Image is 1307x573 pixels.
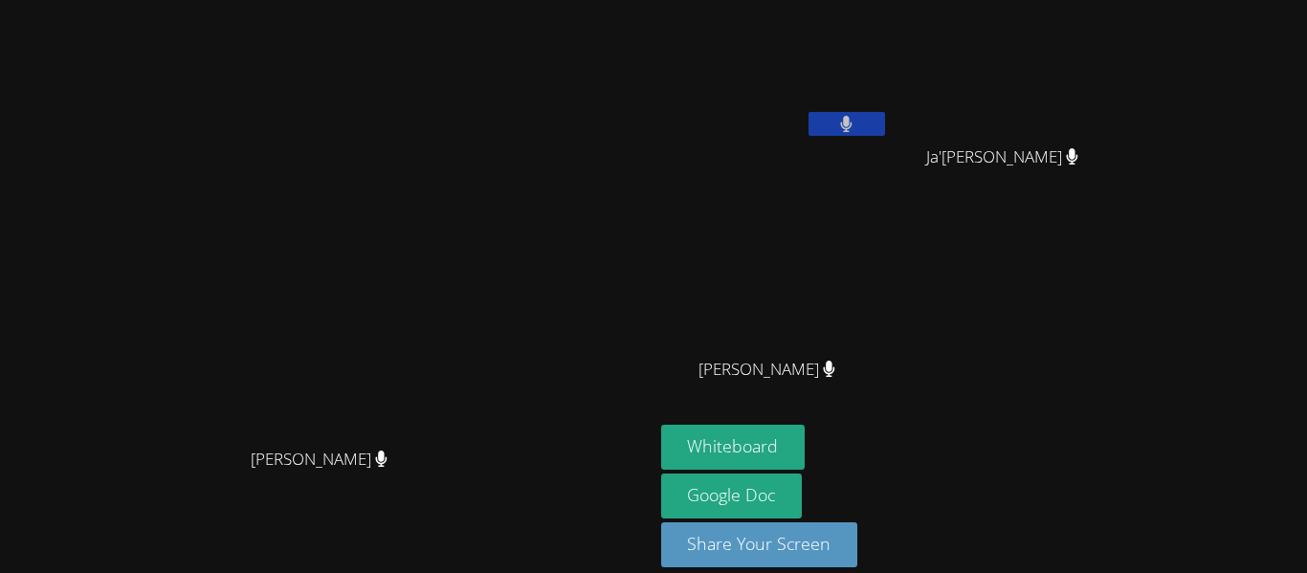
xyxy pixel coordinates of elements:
[661,522,858,567] button: Share Your Screen
[251,446,388,474] span: [PERSON_NAME]
[661,474,803,518] a: Google Doc
[926,143,1078,171] span: Ja'[PERSON_NAME]
[661,425,806,470] button: Whiteboard
[698,356,835,384] span: [PERSON_NAME]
